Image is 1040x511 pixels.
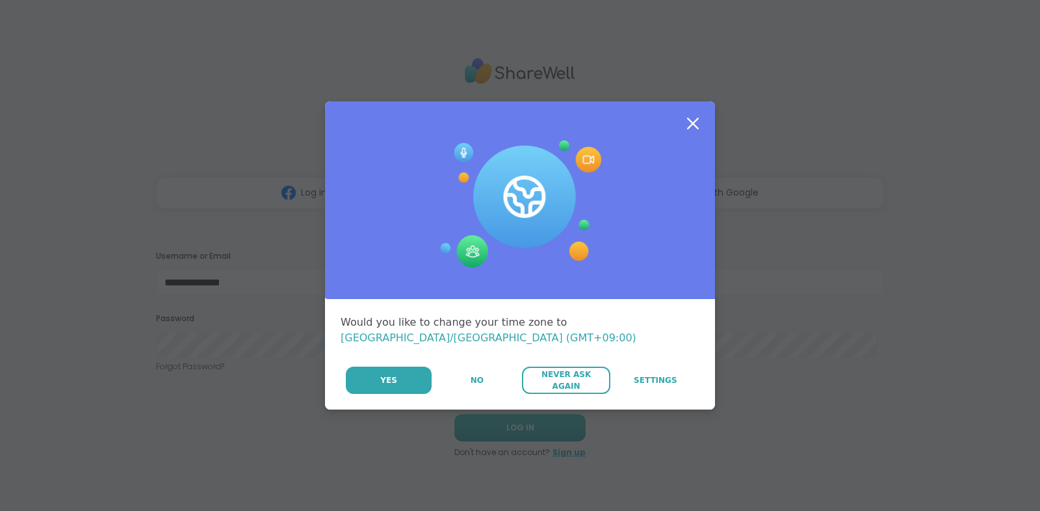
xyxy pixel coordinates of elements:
[439,140,601,268] img: Session Experience
[528,369,603,392] span: Never Ask Again
[634,374,677,386] span: Settings
[341,332,636,344] span: [GEOGRAPHIC_DATA]/[GEOGRAPHIC_DATA] (GMT+09:00)
[346,367,432,394] button: Yes
[612,367,699,394] a: Settings
[380,374,397,386] span: Yes
[522,367,610,394] button: Never Ask Again
[433,367,521,394] button: No
[341,315,699,346] div: Would you like to change your time zone to
[471,374,484,386] span: No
